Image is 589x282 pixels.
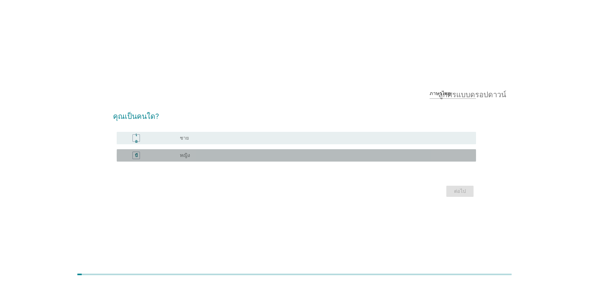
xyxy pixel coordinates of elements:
font: ลูกศรแบบดรอปดาวน์ [438,90,506,97]
font: เอ [135,132,137,144]
font: บี [135,153,138,158]
font: ชาย [180,135,189,141]
font: คุณเป็นคนใด? [113,112,159,121]
font: ภาษาไทย [430,90,451,96]
font: หญิง [180,152,190,158]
